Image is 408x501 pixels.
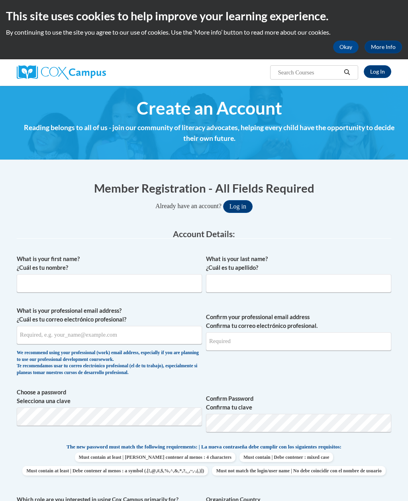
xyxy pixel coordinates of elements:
div: We recommend using your professional (work) email address, especially if you are planning to use ... [17,350,202,376]
span: Must contain at least | Debe contener al menos : a symbol (.[!,@,#,$,%,^,&,*,?,_,~,-,(,)]) [22,466,208,476]
span: Must not match the login/user name | No debe coincidir con el nombre de usuario [212,466,385,476]
button: Okay [333,41,359,53]
a: Log In [364,65,391,78]
span: Already have an account? [155,203,222,209]
h2: This site uses cookies to help improve your learning experience. [6,8,402,24]
label: Confirm Password Confirma tu clave [206,394,391,412]
label: Choose a password Selecciona una clave [17,388,202,405]
img: Cox Campus [17,65,106,80]
label: What is your professional email address? ¿Cuál es tu correo electrónico profesional? [17,306,202,324]
span: Create an Account [137,97,282,119]
button: Log in [223,200,253,213]
span: Account Details: [173,229,235,239]
input: Metadata input [206,274,391,292]
h1: Member Registration - All Fields Required [17,180,391,196]
input: Search Courses [277,68,341,77]
input: Required [206,332,391,351]
label: What is your first name? ¿Cuál es tu nombre? [17,255,202,272]
label: Confirm your professional email address Confirma tu correo electrónico profesional. [206,313,391,330]
button: Search [341,68,353,77]
input: Metadata input [17,326,202,344]
span: Must contain | Debe contener : mixed case [239,452,333,462]
input: Metadata input [17,274,202,292]
a: More Info [365,41,402,53]
p: By continuing to use the site you agree to our use of cookies. Use the ‘More info’ button to read... [6,28,402,37]
span: Must contain at least | [PERSON_NAME] contener al menos : 4 characters [75,452,235,462]
label: What is your last name? ¿Cuál es tu apellido? [206,255,391,272]
span: The new password must match the following requirements: | La nueva contraseña debe cumplir con lo... [67,443,341,450]
h4: Reading belongs to all of us - join our community of literacy advocates, helping every child have... [22,123,396,144]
